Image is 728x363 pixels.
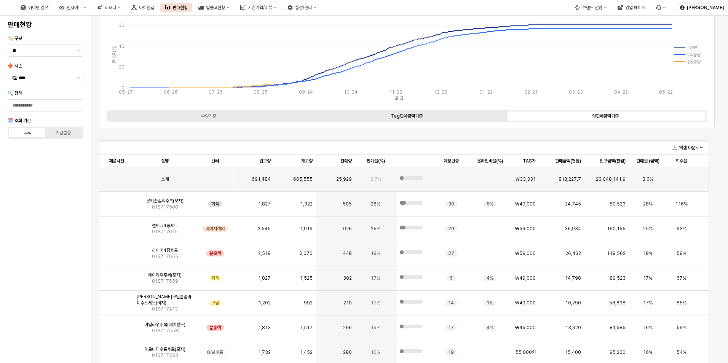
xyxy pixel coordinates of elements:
span: 분홍색 [209,250,221,256]
span: 컬러 [211,158,219,164]
span: 19 [448,349,454,355]
span: 116% [675,201,688,207]
label: 실판매금액기준 [506,113,704,119]
span: 01S717513 [152,306,178,312]
div: 아이템맵 [139,5,154,10]
span: 691,484 [252,176,271,182]
span: 58,898 [609,300,626,306]
span: 제품사진 [109,158,124,164]
button: 아이템 검색 [16,3,53,12]
span: 992 [304,300,313,306]
button: 시즌기획/리뷰 [236,3,281,12]
span: 판매량 [340,158,352,164]
span: ₩49,000 [515,300,536,306]
span: 16% [371,325,380,331]
span: 01S717559 [152,278,178,284]
span: 3.7% [370,176,381,182]
span: 1,813 [258,325,271,331]
span: 17% [371,300,380,306]
div: 아이템 검색 [28,5,48,10]
span: 15,400 [565,349,581,355]
span: 296 [343,325,352,331]
span: 148,562 [607,250,626,256]
button: 인사이트 [54,3,91,12]
span: 입고금액(천원) [600,158,626,164]
span: 판매율 (금액) [636,158,659,164]
span: 1,517 [300,325,313,331]
span: 24,745 [565,201,581,207]
span: 210 [343,300,352,306]
span: 150,155 [607,226,626,232]
span: 1,919 [300,226,313,232]
span: 17 [448,325,454,331]
div: 기간설정 [56,130,71,135]
div: Tag판매금액기준 [391,113,423,119]
span: 626 [343,226,352,232]
span: 하이어4종세트 [152,247,178,253]
span: 5% [487,201,493,207]
button: 입출고현황 [194,3,234,12]
span: 크림 [211,300,219,306]
button: 리오더 [93,3,125,12]
span: TAG가 [523,158,536,164]
span: ₩59,000 [515,226,536,232]
label: 누적 [10,129,46,136]
span: 36,934 [565,226,581,232]
span: 온라인비율(%) [477,158,503,164]
span: ₩49,000 [515,275,536,281]
span: 회색 [211,201,219,207]
button: 판매현황 [160,3,192,12]
h4: 판매현황 [8,21,83,29]
span: 89,523 [610,275,626,281]
span: 4% [487,275,493,281]
span: 59% [677,325,686,331]
button: 영업 페이지 [613,3,650,12]
label: 기간설정 [46,129,81,136]
span: 소계 [161,176,169,182]
span: 302 [343,275,352,281]
span: 16% [371,349,380,355]
button: 엑셀 다운로드 [669,143,706,152]
font: 엑셀 다운로드 [679,144,703,151]
div: 리오더 [105,5,116,10]
span: 🏷️ 구분 [8,36,22,41]
div: 판매현황 [172,5,188,10]
span: 로키슬림우주복(모자) [146,198,184,204]
span: 18% [371,250,380,256]
span: 1,732 [258,349,271,355]
span: 3.6% [642,176,653,182]
button: 브랜드 전환 [570,3,611,12]
button: 제안 사항 표시 [74,45,83,56]
div: 수량기준 [201,113,216,119]
span: 앤써니4종세트 [152,223,178,229]
span: 505 [343,201,352,207]
span: 01S717508 [152,204,178,210]
button: 아이템맵 [127,3,159,12]
span: 01S717553 [152,352,178,358]
div: 브랜드 전환 [582,5,602,10]
span: 베이지색의 [206,226,225,232]
div: 버그 제보 및 기능 개선 요청 [651,3,671,12]
div: 인사이트 [67,5,82,10]
span: 1,452 [300,349,313,355]
p: [PERSON_NAME] [687,5,724,11]
button: 설정/관리 [283,3,321,12]
span: 25,929 [336,176,352,182]
span: 28% [371,201,380,207]
span: 25% [643,226,653,232]
span: 판매금액(천원) [555,158,581,164]
span: 01S717615 [152,229,178,235]
span: 14,798 [565,275,581,281]
span: 27 [448,250,454,256]
span: 16% [643,349,653,355]
label: Tag판매금액기준 [308,113,506,119]
span: 18% [643,250,653,256]
span: 16% [643,325,653,331]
